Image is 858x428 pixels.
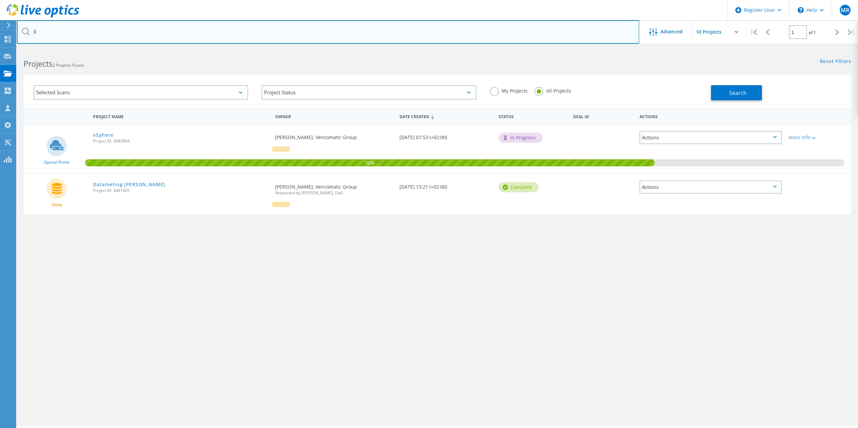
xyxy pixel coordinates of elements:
div: Actions [636,110,785,122]
div: Status [495,110,570,122]
div: Complete [499,182,539,192]
div: Actions [640,131,782,144]
input: Search projects by name, owner, ID, company, etc [17,20,639,44]
b: Projects [24,58,53,69]
a: Datameting [PERSON_NAME] [93,182,165,187]
div: Actions [640,180,782,194]
div: In Progress [499,133,542,143]
div: [PERSON_NAME], Vencomatic Group [272,124,396,146]
div: | [747,20,761,44]
div: More Info [789,135,848,140]
div: [DATE] 07:53 (+02:00) [396,124,496,146]
span: Project ID: 3081405 [93,189,268,193]
span: Unity [52,203,62,207]
span: Project ID: 3083864 [93,139,268,143]
svg: \n [798,7,804,13]
label: My Projects [490,87,528,93]
span: Search [729,89,747,97]
div: Deal Id [570,110,636,122]
a: Reset Filters [820,59,851,65]
span: MR [841,7,849,13]
span: Optical Prime [44,160,69,164]
a: vSphere [93,133,113,137]
span: 75% [85,159,655,165]
div: | [844,20,858,44]
div: Project Status [262,85,476,100]
div: Project Name [90,110,272,122]
div: [PERSON_NAME], Vencomatic Group [272,174,396,202]
div: Owner [272,110,396,122]
span: 2 Projects Found [53,62,84,68]
label: All Projects [534,87,571,93]
span: Requested by [PERSON_NAME], Dell [275,191,392,195]
span: Advanced [660,29,683,34]
button: Search [711,85,762,100]
div: Selected Scans [34,85,248,100]
span: of 1 [809,30,816,35]
div: [DATE] 13:21 (+02:00) [396,174,496,196]
a: Live Optics Dashboard [7,14,79,19]
div: Date Created [396,110,496,123]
